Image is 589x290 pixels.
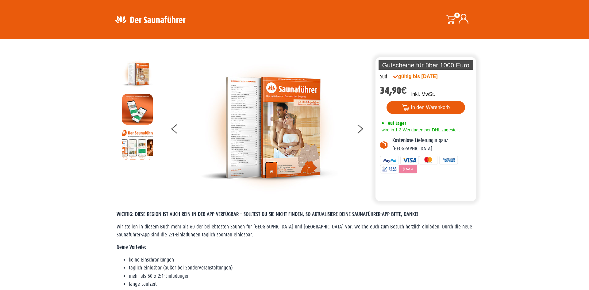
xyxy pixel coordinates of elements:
[122,59,153,89] img: der-saunafuehrer-2025-sued
[387,101,465,114] button: In den Warenkorb
[392,137,472,153] p: in ganz [GEOGRAPHIC_DATA]
[129,280,472,288] li: lange Laufzeit
[380,73,387,81] div: Süd
[122,94,153,125] img: MOCKUP-iPhone_regional
[380,127,460,132] span: wird in 1-3 Werktagen per DHL zugestellt
[379,60,473,70] p: Gutscheine für über 1000 Euro
[411,91,435,98] p: inkl. MwSt.
[392,137,433,143] b: Kostenlose Lieferung
[129,264,472,272] li: täglich einlösbar (außer bei Sonderveranstaltungen)
[393,73,451,80] div: gültig bis [DATE]
[388,120,406,126] span: Auf Lager
[117,224,472,238] span: Wir stellen in diesem Buch mehr als 60 der beliebtesten Saunen für [GEOGRAPHIC_DATA] und [GEOGRAP...
[122,129,153,160] img: Anleitung7tn
[117,244,146,250] strong: Deine Vorteile:
[129,272,472,280] li: mehr als 60 x 2:1-Einladungen
[401,85,407,96] span: €
[380,85,407,96] bdi: 34,90
[129,256,472,264] li: keine Einschränkungen
[117,211,418,217] span: WICHTIG: DIESE REGION IST AUCH REIN IN DER APP VERFÜGBAR – SOLLTEST DU SIE NICHT FINDEN, SO AKTUA...
[454,13,460,18] span: 0
[200,59,338,197] img: der-saunafuehrer-2025-sued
